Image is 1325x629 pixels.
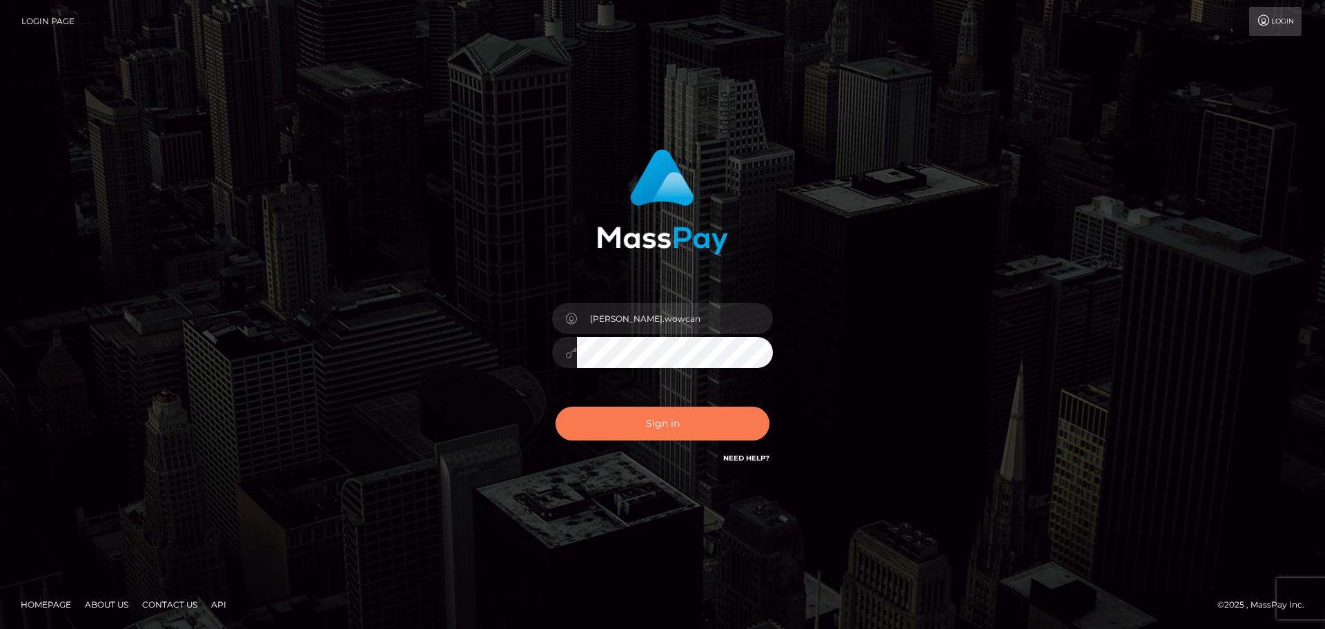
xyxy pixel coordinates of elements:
[1249,7,1302,36] a: Login
[597,149,728,255] img: MassPay Login
[15,594,77,615] a: Homepage
[206,594,232,615] a: API
[723,454,769,463] a: Need Help?
[577,303,773,334] input: Username...
[556,407,769,441] button: Sign in
[1217,597,1315,612] div: © 2025 , MassPay Inc.
[79,594,134,615] a: About Us
[21,7,75,36] a: Login Page
[137,594,203,615] a: Contact Us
